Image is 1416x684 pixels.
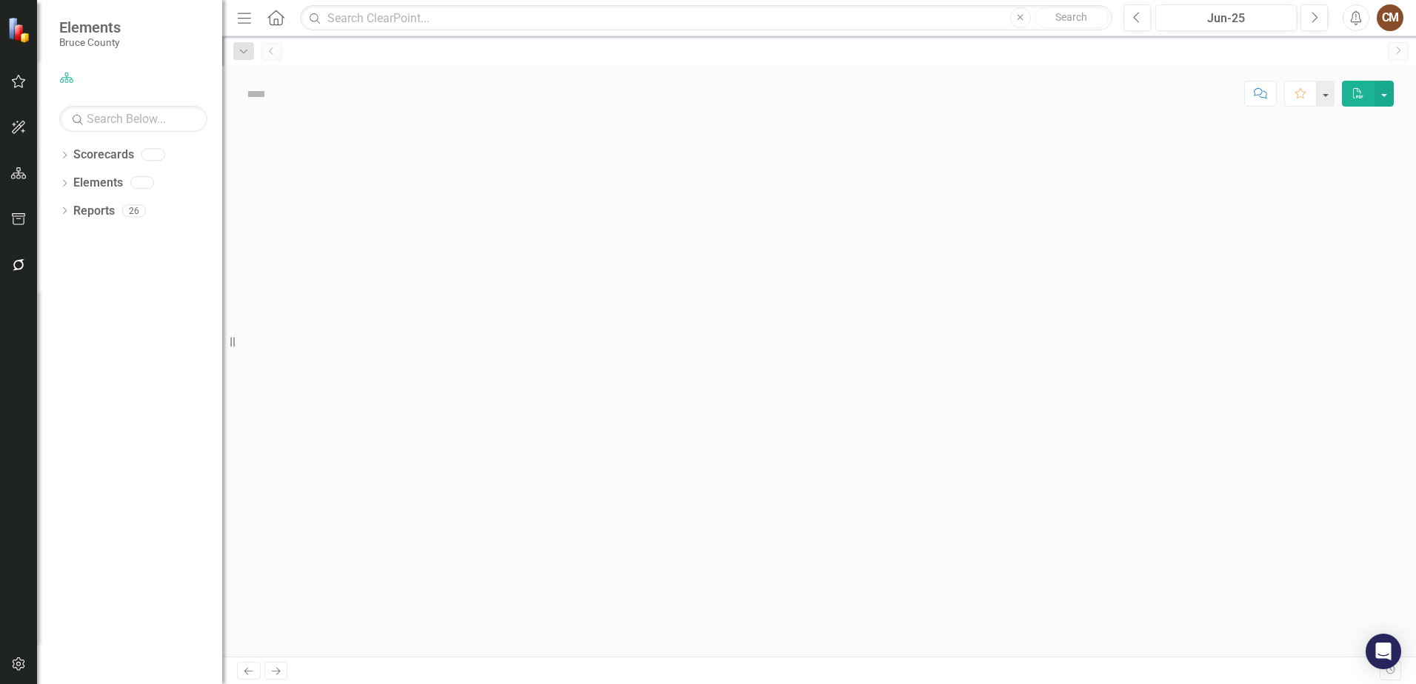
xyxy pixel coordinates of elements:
span: Search [1055,11,1087,23]
img: ClearPoint Strategy [7,16,34,43]
img: Not Defined [244,82,268,106]
a: Reports [73,203,115,220]
a: Scorecards [73,147,134,164]
button: CM [1377,4,1403,31]
div: Open Intercom Messenger [1366,634,1401,669]
button: Jun-25 [1155,4,1297,31]
a: Elements [73,175,123,192]
small: Bruce County [59,36,121,48]
input: Search ClearPoint... [300,5,1112,31]
input: Search Below... [59,106,207,132]
div: 26 [122,204,146,217]
button: Search [1035,7,1109,28]
span: Elements [59,19,121,36]
div: Jun-25 [1160,10,1292,27]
